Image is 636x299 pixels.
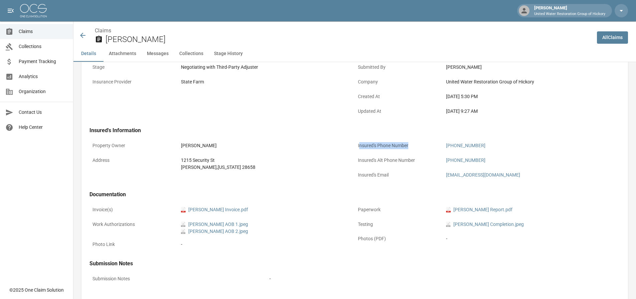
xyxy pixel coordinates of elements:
p: Insured's Phone Number [355,139,443,152]
p: Stage [89,61,178,74]
div: - [181,241,352,248]
div: [PERSON_NAME] [181,142,352,149]
a: [PHONE_NUMBER] [446,143,485,148]
p: Submitted By [355,61,443,74]
h2: [PERSON_NAME] [105,35,592,44]
a: [PHONE_NUMBER] [446,158,485,163]
button: open drawer [4,4,17,17]
span: Analytics [19,73,68,80]
button: Attachments [103,46,142,62]
p: Photos (PDF) [355,232,443,245]
p: Insurance Provider [89,75,178,88]
div: United Water Restoration Group of Hickory [446,78,617,85]
p: Paperwork [355,203,443,216]
div: [PERSON_NAME] , [US_STATE] 28658 [181,164,352,171]
div: - [269,275,617,282]
a: jpeg[PERSON_NAME] Completion.jpeg [446,221,524,228]
span: Claims [19,28,68,35]
p: Work Authorizations [89,218,178,231]
div: Negotiating with Third-Party Adjuster [181,64,352,71]
div: 1215 Security St [181,157,352,164]
p: Insured's Alt Phone Number [355,154,443,167]
a: jpeg[PERSON_NAME] AOB 2.jpeg [181,228,248,235]
h4: Submission Notes [89,260,620,267]
p: United Water Restoration Group of Hickory [534,11,605,17]
img: ocs-logo-white-transparent.png [20,4,47,17]
a: [EMAIL_ADDRESS][DOMAIN_NAME] [446,172,520,178]
p: Company [355,75,443,88]
div: [PERSON_NAME] [446,64,617,71]
p: Address [89,154,178,167]
p: Created At [355,90,443,103]
p: Submission Notes [89,272,266,285]
div: - [446,235,617,242]
nav: breadcrumb [95,27,592,35]
a: Claims [95,27,111,34]
a: jpeg[PERSON_NAME] AOB 1.jpeg [181,221,248,228]
p: Updated At [355,105,443,118]
a: pdf[PERSON_NAME] Invoice.pdf [181,206,248,213]
a: pdf[PERSON_NAME] Report.pdf [446,206,512,213]
button: Details [73,46,103,62]
div: anchor tabs [73,46,636,62]
p: Insured's Email [355,169,443,182]
button: Messages [142,46,174,62]
span: Contact Us [19,109,68,116]
p: Invoice(s) [89,203,178,216]
h4: Insured's Information [89,127,620,134]
span: Organization [19,88,68,95]
div: © 2025 One Claim Solution [9,287,64,293]
button: Stage History [209,46,248,62]
div: State Farm [181,78,352,85]
div: [PERSON_NAME] [532,5,608,17]
span: Payment Tracking [19,58,68,65]
span: Help Center [19,124,68,131]
div: [DATE] 9:27 AM [446,108,617,115]
p: Photo Link [89,238,178,251]
p: Testing [355,218,443,231]
button: Collections [174,46,209,62]
a: AllClaims [597,31,628,44]
p: Property Owner [89,139,178,152]
h4: Documentation [89,191,620,198]
span: Collections [19,43,68,50]
div: [DATE] 5:30 PM [446,93,617,100]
